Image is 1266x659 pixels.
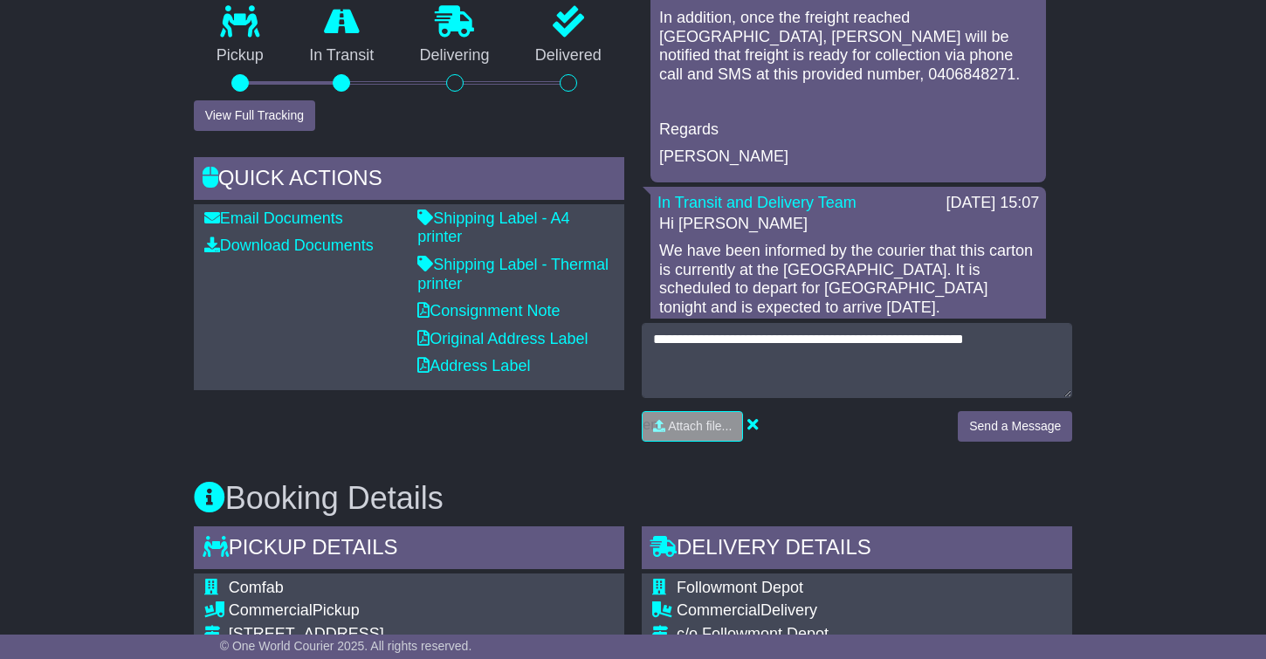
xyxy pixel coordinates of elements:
div: Pickup [229,601,614,621]
span: Commercial [229,601,313,619]
p: In Transit [286,46,396,65]
p: Delivering [396,46,512,65]
div: [DATE] 15:07 [946,194,1040,213]
a: Address Label [417,357,530,374]
p: In addition, once the freight reached [GEOGRAPHIC_DATA], [PERSON_NAME] will be notified that frei... [659,9,1037,84]
a: Shipping Label - Thermal printer [417,256,609,292]
p: Regards [659,120,1037,140]
a: Consignment Note [417,302,560,319]
span: Comfab [229,579,284,596]
div: Pickup Details [194,526,624,573]
p: [PERSON_NAME] [659,148,1037,167]
span: Commercial [677,601,760,619]
span: © One World Courier 2025. All rights reserved. [220,639,472,653]
a: Email Documents [204,209,343,227]
h3: Booking Details [194,481,1073,516]
div: Delivery Details [642,526,1072,573]
p: Hi [PERSON_NAME] [659,215,1037,234]
p: Delivered [513,46,624,65]
p: Pickup [194,46,286,65]
span: Followmont Depot [677,579,803,596]
div: [STREET_ADDRESS], [229,625,614,644]
a: Shipping Label - A4 printer [417,209,569,246]
div: Delivery [677,601,1062,621]
div: Quick Actions [194,157,624,204]
a: In Transit and Delivery Team [657,194,857,211]
a: Download Documents [204,237,374,254]
button: View Full Tracking [194,100,315,131]
div: c/o Followmont Depot [677,625,1062,644]
a: Original Address Label [417,330,588,347]
p: We have been informed by the courier that this carton is currently at the [GEOGRAPHIC_DATA]. It i... [659,242,1037,317]
button: Send a Message [958,411,1072,442]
